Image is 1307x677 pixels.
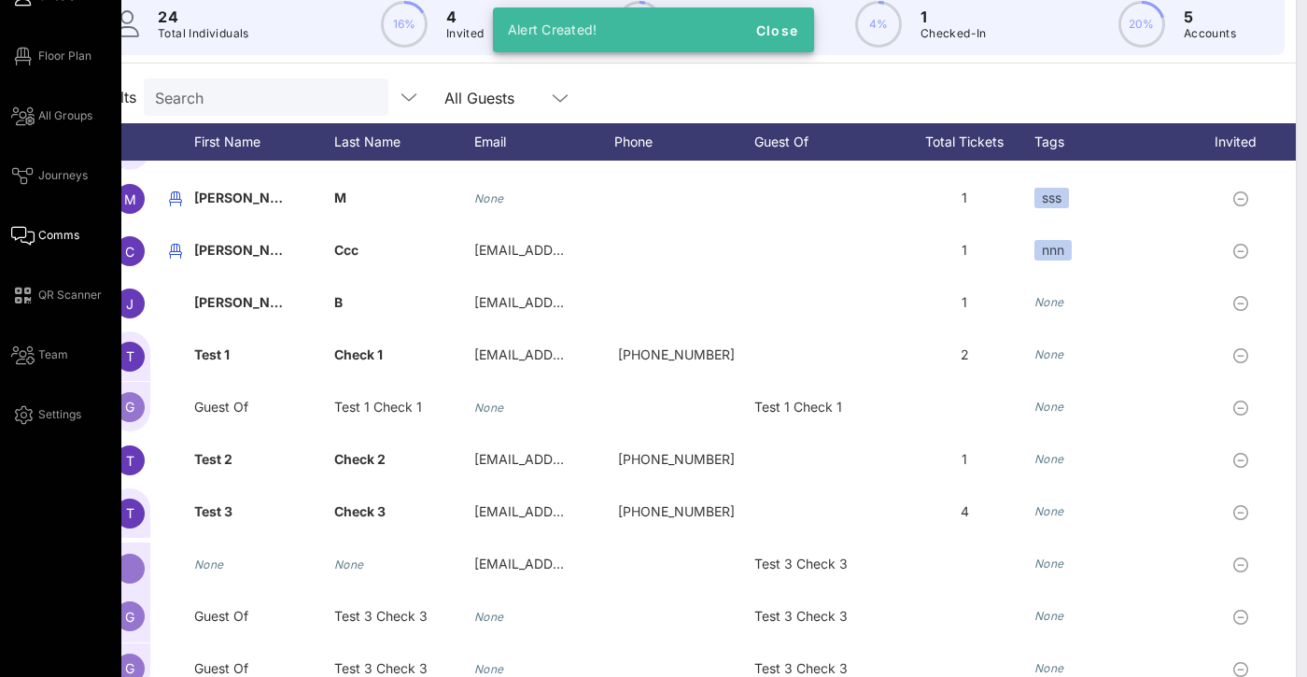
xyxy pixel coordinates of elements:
[38,346,68,363] span: Team
[474,346,699,362] span: [EMAIL_ADDRESS][DOMAIN_NAME]
[474,123,614,161] div: Email
[1034,188,1069,208] div: sss
[194,399,248,415] span: Guest Of
[334,346,383,362] span: Check 1
[194,608,248,624] span: Guest Of
[1034,400,1064,414] i: None
[894,276,1034,329] div: 1
[124,191,136,207] span: M
[158,6,249,28] p: 24
[474,662,504,676] i: None
[334,190,346,205] span: M
[618,346,735,362] span: +12243238312
[194,451,232,467] span: Test 2
[11,284,102,306] a: QR Scanner
[38,287,102,303] span: QR Scanner
[446,6,485,28] p: 4
[747,13,807,47] button: Close
[194,557,224,571] i: None
[894,329,1034,381] div: 2
[754,381,894,433] div: Test 1 Check 1
[682,6,724,28] p: 1
[38,167,88,184] span: Journeys
[334,123,474,161] div: Last Name
[754,590,894,642] div: Test 3 Check 3
[446,24,485,43] p: Invited
[444,90,514,106] div: All Guests
[474,191,504,205] i: None
[1034,347,1064,361] i: None
[894,224,1034,276] div: 1
[894,433,1034,486] div: 1
[126,453,134,469] span: T
[334,242,358,258] span: Ccc
[334,451,386,467] span: Check 2
[433,78,583,116] div: All Guests
[125,244,134,260] span: C
[125,660,134,676] span: G
[894,172,1034,224] div: 1
[618,451,735,467] span: +12029674478
[125,399,134,415] span: G
[194,242,304,258] span: [PERSON_NAME]
[38,227,79,244] span: Comms
[921,6,987,28] p: 1
[754,123,894,161] div: Guest Of
[334,294,343,310] span: B
[194,503,232,519] span: Test 3
[1193,123,1296,161] div: Invited
[194,123,334,161] div: First Name
[1034,661,1064,675] i: None
[126,348,134,364] span: T
[11,344,68,366] a: Team
[11,224,79,247] a: Comms
[11,403,81,426] a: Settings
[38,406,81,423] span: Settings
[194,346,230,362] span: Test 1
[508,21,597,37] span: Alert Created!
[334,660,428,676] span: Test 3 Check 3
[11,164,88,187] a: Journeys
[1034,123,1193,161] div: Tags
[474,503,699,519] span: [EMAIL_ADDRESS][DOMAIN_NAME]
[1034,504,1064,518] i: None
[894,123,1034,161] div: Total Tickets
[1184,24,1236,43] p: Accounts
[474,242,699,258] span: [EMAIL_ADDRESS][DOMAIN_NAME]
[474,556,699,571] span: [EMAIL_ADDRESS][DOMAIN_NAME]
[1034,609,1064,623] i: None
[1184,6,1236,28] p: 5
[754,22,799,38] span: Close
[1034,557,1064,571] i: None
[194,294,304,310] span: [PERSON_NAME]
[126,296,134,312] span: J
[1034,295,1064,309] i: None
[921,24,987,43] p: Checked-In
[194,190,304,205] span: [PERSON_NAME]
[334,557,364,571] i: None
[11,105,92,127] a: All Groups
[11,45,91,67] a: Floor Plan
[614,123,754,161] div: Phone
[474,294,699,310] span: [EMAIL_ADDRESS][DOMAIN_NAME]
[38,107,92,124] span: All Groups
[194,660,248,676] span: Guest Of
[1034,240,1072,261] div: nnn
[126,505,134,521] span: T
[754,538,894,590] div: Test 3 Check 3
[474,451,699,467] span: [EMAIL_ADDRESS][DOMAIN_NAME]
[158,24,249,43] p: Total Individuals
[334,608,428,624] span: Test 3 Check 3
[618,503,735,519] span: +12014222656
[1034,452,1064,466] i: None
[894,486,1034,538] div: 4
[334,503,386,519] span: Check 3
[474,610,504,624] i: None
[334,399,422,415] span: Test 1 Check 1
[125,609,134,625] span: G
[474,401,504,415] i: None
[38,48,91,64] span: Floor Plan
